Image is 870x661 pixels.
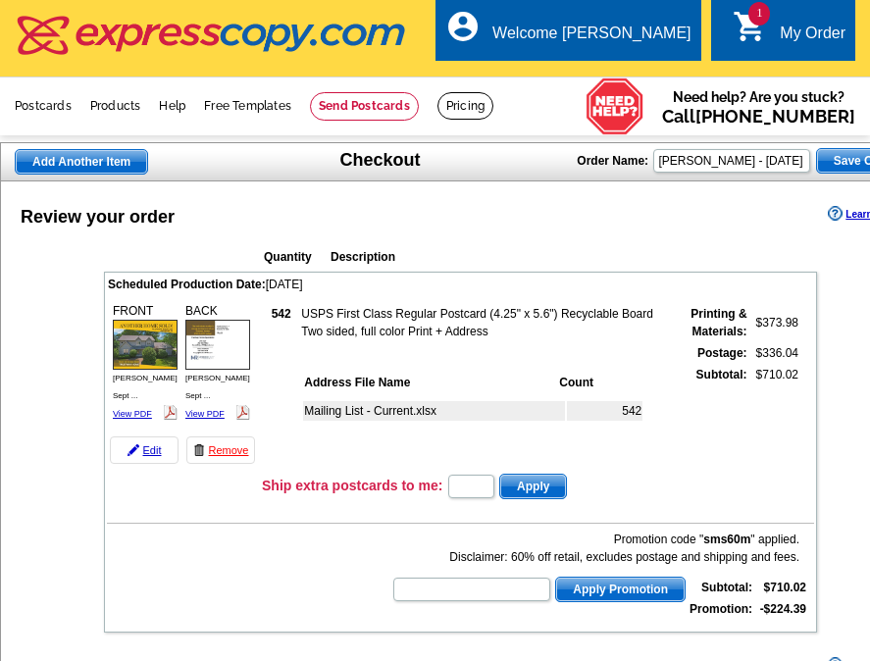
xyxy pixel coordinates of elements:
h1: Checkout [340,150,421,171]
a: Products [90,99,141,113]
span: Call [662,106,855,127]
div: Promotion code " " applied. Disclaimer: 60% off retail, excludes postage and shipping and fees. [391,531,799,566]
th: Quantity [263,247,328,267]
th: Address File Name [303,373,556,392]
i: account_circle [445,9,481,44]
a: Remove [186,436,255,464]
a: Add Another Item [15,149,148,175]
img: small-thumb.jpg [185,320,250,370]
span: Scheduled Production Date: [108,278,266,291]
a: 1 shopping_cart My Order [733,22,845,46]
strong: 542 [272,307,291,321]
a: Free Templates [204,99,291,113]
div: Review your order [21,204,175,230]
i: shopping_cart [733,9,768,44]
span: Add Another Item [16,150,147,174]
a: View PDF [113,409,152,419]
img: pdf_logo.png [163,405,178,420]
div: FRONT [110,299,180,426]
a: Postcards [15,99,72,113]
div: My Order [780,25,845,52]
a: Edit [110,436,179,464]
img: trashcan-icon.gif [193,444,205,456]
img: pencil-icon.gif [128,444,139,456]
span: [PERSON_NAME] Sept ... [113,374,178,400]
strong: Order Name: [577,154,648,168]
a: View PDF [185,409,225,419]
span: [PERSON_NAME] Sept ... [185,374,250,400]
a: [PHONE_NUMBER] [695,106,855,127]
img: small-thumb.jpg [113,320,178,370]
span: 1 [748,2,770,25]
th: Description [330,247,689,267]
div: BACK [182,299,253,426]
img: pdf_logo.png [235,405,250,420]
td: USPS First Class Regular Postcard (4.25" x 5.6") Recyclable Board Two sided, full color Print + A... [300,304,670,341]
span: Need help? Are you stuck? [662,87,855,127]
img: help [586,77,644,135]
div: Welcome [PERSON_NAME] [492,25,691,52]
td: [DATE] [107,275,814,294]
td: Mailing List - Current.xlsx [303,401,565,421]
h3: Ship extra postcards to me: [262,477,442,494]
a: Help [159,99,185,113]
iframe: LiveChat chat widget [478,205,870,661]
